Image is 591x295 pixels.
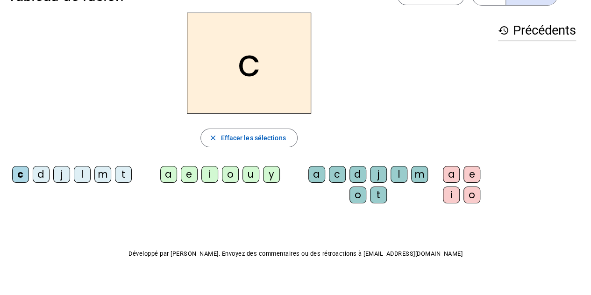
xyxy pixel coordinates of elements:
div: j [370,166,387,183]
div: m [94,166,111,183]
div: t [370,187,387,203]
div: d [33,166,50,183]
div: a [443,166,460,183]
div: i [201,166,218,183]
div: i [443,187,460,203]
div: d [349,166,366,183]
div: o [463,187,480,203]
h2: c [187,13,311,114]
div: l [391,166,407,183]
div: e [463,166,480,183]
div: t [115,166,132,183]
div: o [222,166,239,183]
div: c [329,166,346,183]
div: e [181,166,198,183]
div: u [242,166,259,183]
mat-icon: close [208,134,217,142]
div: c [12,166,29,183]
div: y [263,166,280,183]
div: a [308,166,325,183]
div: l [74,166,91,183]
div: j [53,166,70,183]
p: Développé par [PERSON_NAME]. Envoyez des commentaires ou des rétroactions à [EMAIL_ADDRESS][DOMAI... [7,248,584,259]
mat-icon: history [498,25,509,36]
div: a [160,166,177,183]
button: Effacer les sélections [200,129,297,147]
div: m [411,166,428,183]
span: Effacer les sélections [221,132,285,144]
div: o [349,187,366,203]
h3: Précédents [498,20,576,41]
